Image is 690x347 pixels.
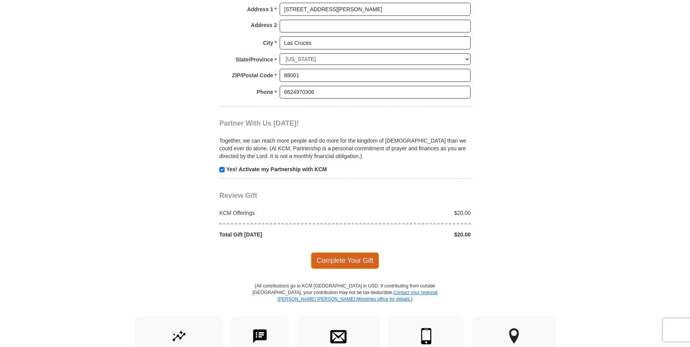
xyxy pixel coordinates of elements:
[247,4,273,15] strong: Address 1
[252,283,438,316] p: (All contributions go to KCM [GEOGRAPHIC_DATA] in USD. If contributing from outside [GEOGRAPHIC_D...
[277,290,437,302] a: Contact your regional [PERSON_NAME] [PERSON_NAME] Ministries office for details.
[311,252,379,269] span: Complete Your Gift
[330,328,347,344] img: envelope.svg
[252,328,268,344] img: text-to-give.svg
[251,20,277,31] strong: Address 2
[226,166,327,172] strong: Yes! Activate my Partnership with KCM
[257,87,273,97] strong: Phone
[215,209,345,217] div: KCM Offerings
[236,54,273,65] strong: State/Province
[509,328,519,344] img: other-region
[219,119,299,127] span: Partner With Us [DATE]!
[263,37,273,48] strong: City
[219,192,257,199] span: Review Gift
[345,209,475,217] div: $20.00
[171,328,187,344] img: give-by-stock.svg
[345,231,475,238] div: $20.00
[219,137,471,160] p: Together, we can reach more people and do more for the kingdom of [DEMOGRAPHIC_DATA] than we coul...
[232,70,273,81] strong: ZIP/Postal Code
[418,328,434,344] img: mobile.svg
[215,231,345,238] div: Total Gift [DATE]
